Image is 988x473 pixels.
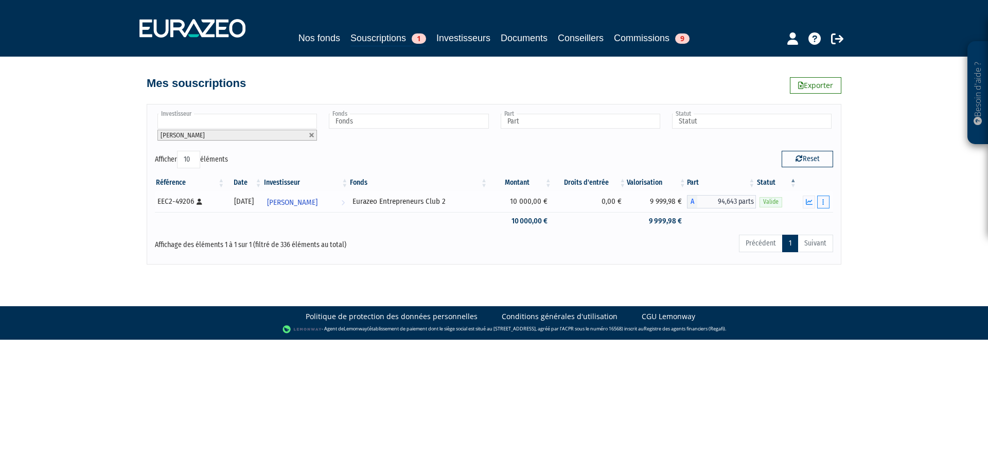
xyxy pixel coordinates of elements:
[412,33,426,44] span: 1
[155,234,429,250] div: Affichage des éléments 1 à 1 sur 1 (filtré de 336 éléments au total)
[263,191,349,212] a: [PERSON_NAME]
[488,174,553,191] th: Montant: activer pour trier la colonne par ordre croissant
[177,151,200,168] select: Afficheréléments
[501,31,548,45] a: Documents
[687,195,697,208] span: A
[614,31,690,45] a: Commissions9
[229,196,259,207] div: [DATE]
[553,191,627,212] td: 0,00 €
[147,77,246,90] h4: Mes souscriptions
[352,196,485,207] div: Eurazeo Entrepreneurs Club 2
[341,193,345,212] i: Voir l'investisseur
[642,311,695,322] a: CGU Lemonway
[155,151,228,168] label: Afficher éléments
[558,31,604,45] a: Conseillers
[349,174,488,191] th: Fonds: activer pour trier la colonne par ordre croissant
[760,197,782,207] span: Valide
[197,199,202,205] i: [Français] Personne physique
[627,174,687,191] th: Valorisation: activer pour trier la colonne par ordre croissant
[675,33,690,44] span: 9
[502,311,617,322] a: Conditions générales d'utilisation
[161,131,205,139] span: [PERSON_NAME]
[644,325,725,332] a: Registre des agents financiers (Regafi)
[350,31,426,47] a: Souscriptions1
[697,195,756,208] span: 94,643 parts
[283,324,322,335] img: logo-lemonway.png
[782,235,798,252] a: 1
[782,151,833,167] button: Reset
[157,196,222,207] div: EEC2-49206
[263,174,349,191] th: Investisseur: activer pour trier la colonne par ordre croissant
[972,47,984,139] p: Besoin d'aide ?
[298,31,340,45] a: Nos fonds
[139,19,245,38] img: 1732889491-logotype_eurazeo_blanc_rvb.png
[627,212,687,230] td: 9 999,98 €
[155,174,225,191] th: Référence : activer pour trier la colonne par ordre croissant
[627,191,687,212] td: 9 999,98 €
[756,174,797,191] th: Statut : activer pour trier la colonne par ordre d&eacute;croissant
[790,77,841,94] a: Exporter
[687,174,756,191] th: Part: activer pour trier la colonne par ordre croissant
[10,324,978,335] div: - Agent de (établissement de paiement dont le siège social est situé au [STREET_ADDRESS], agréé p...
[488,191,553,212] td: 10 000,00 €
[344,325,367,332] a: Lemonway
[687,195,756,208] div: A - Eurazeo Entrepreneurs Club 2
[553,174,627,191] th: Droits d'entrée: activer pour trier la colonne par ordre croissant
[488,212,553,230] td: 10 000,00 €
[225,174,262,191] th: Date: activer pour trier la colonne par ordre croissant
[306,311,478,322] a: Politique de protection des données personnelles
[267,193,317,212] span: [PERSON_NAME]
[436,31,490,45] a: Investisseurs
